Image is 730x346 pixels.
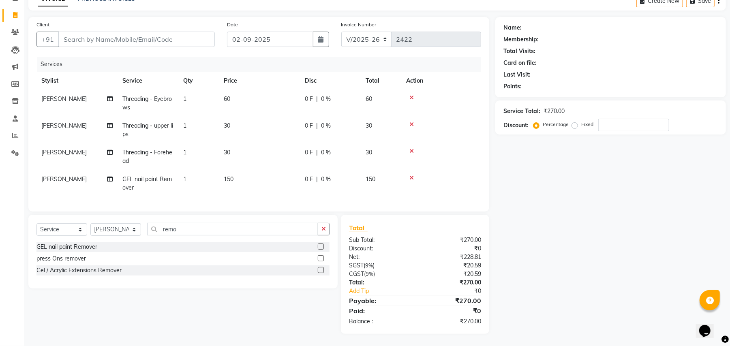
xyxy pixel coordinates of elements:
span: 30 [366,122,372,129]
label: Date [227,21,238,28]
iframe: chat widget [696,314,722,338]
span: SGST [349,262,364,269]
div: Total: [343,278,415,287]
span: CGST [349,270,364,278]
div: Discount: [343,244,415,253]
div: Services [37,57,487,72]
span: 0 % [321,175,331,184]
div: ₹20.59 [415,261,487,270]
span: 0 F [305,95,313,103]
div: press Ons remover [36,254,86,263]
span: | [316,95,318,103]
th: Disc [300,72,361,90]
div: Service Total: [503,107,540,115]
div: Membership: [503,35,539,44]
th: Stylist [36,72,118,90]
span: | [316,122,318,130]
span: 1 [183,149,186,156]
div: ₹270.00 [415,278,487,287]
label: Fixed [581,121,593,128]
span: | [316,148,318,157]
span: [PERSON_NAME] [41,175,87,183]
span: [PERSON_NAME] [41,149,87,156]
span: Threading - Forehead [122,149,172,164]
span: Total [349,224,368,232]
div: ₹0 [427,287,487,295]
div: ₹228.81 [415,253,487,261]
span: 0 F [305,122,313,130]
span: 1 [183,175,186,183]
div: ( ) [343,261,415,270]
div: Balance : [343,317,415,326]
div: ₹270.00 [544,107,565,115]
th: Service [118,72,178,90]
span: 1 [183,95,186,103]
label: Invoice Number [341,21,377,28]
div: ₹20.59 [415,270,487,278]
span: 30 [224,122,230,129]
span: [PERSON_NAME] [41,95,87,103]
label: Client [36,21,49,28]
span: 0 F [305,148,313,157]
span: 150 [224,175,233,183]
div: Net: [343,253,415,261]
th: Action [401,72,481,90]
span: 0 F [305,175,313,184]
div: ( ) [343,270,415,278]
div: ₹0 [415,244,487,253]
div: GEL nail paint Remover [36,243,97,251]
div: Name: [503,23,522,32]
input: Search or Scan [147,223,318,235]
span: 1 [183,122,186,129]
input: Search by Name/Mobile/Email/Code [58,32,215,47]
div: ₹0 [415,306,487,316]
span: 150 [366,175,375,183]
span: 0 % [321,95,331,103]
div: ₹270.00 [415,236,487,244]
span: 0 % [321,122,331,130]
span: 30 [224,149,230,156]
div: Points: [503,82,522,91]
th: Price [219,72,300,90]
span: GEL nail paint Remover [122,175,172,191]
span: 60 [366,95,372,103]
span: 60 [224,95,230,103]
div: Total Visits: [503,47,535,56]
span: 30 [366,149,372,156]
span: | [316,175,318,184]
div: ₹270.00 [415,317,487,326]
div: Last Visit: [503,70,531,79]
div: Payable: [343,296,415,305]
th: Total [361,72,401,90]
div: ₹270.00 [415,296,487,305]
span: 9% [365,262,373,269]
span: 0 % [321,148,331,157]
div: Card on file: [503,59,537,67]
span: [PERSON_NAME] [41,122,87,129]
a: Add Tip [343,287,427,295]
label: Percentage [543,121,569,128]
div: Gel / Acrylic Extensions Remover [36,266,122,275]
span: 9% [366,271,373,277]
div: Discount: [503,121,529,130]
button: +91 [36,32,59,47]
div: Paid: [343,306,415,316]
th: Qty [178,72,219,90]
div: Sub Total: [343,236,415,244]
span: Threading - Eyebrows [122,95,172,111]
span: Threading - upper lips [122,122,173,138]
